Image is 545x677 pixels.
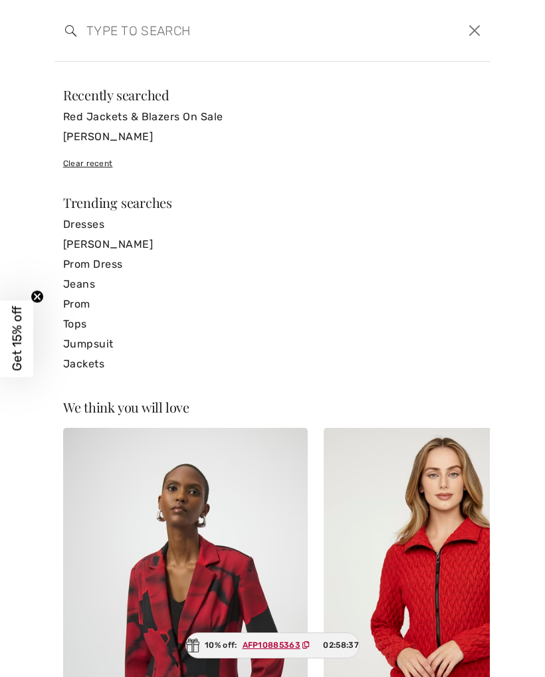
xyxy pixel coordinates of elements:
a: Jackets [63,354,482,374]
div: 10% off: [185,632,360,658]
img: Gift.svg [186,638,199,652]
a: Dresses [63,215,482,235]
ins: AFP10885363 [243,640,300,650]
div: Clear recent [63,157,482,169]
button: Close [465,20,485,41]
a: [PERSON_NAME] [63,235,482,254]
div: Trending searches [63,196,482,209]
a: Tops [63,314,482,334]
a: Prom Dress [63,254,482,274]
span: 02:58:37 [323,639,358,651]
a: [PERSON_NAME] [63,127,482,147]
input: TYPE TO SEARCH [76,11,376,50]
a: Jumpsuit [63,334,482,354]
a: Prom [63,294,482,314]
span: Get 15% off [9,306,25,371]
div: Recently searched [63,88,482,102]
a: Red Jackets & Blazers On Sale [63,107,482,127]
button: Close teaser [31,290,44,303]
span: We think you will love [63,398,189,416]
img: search the website [65,25,76,37]
a: Jeans [63,274,482,294]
